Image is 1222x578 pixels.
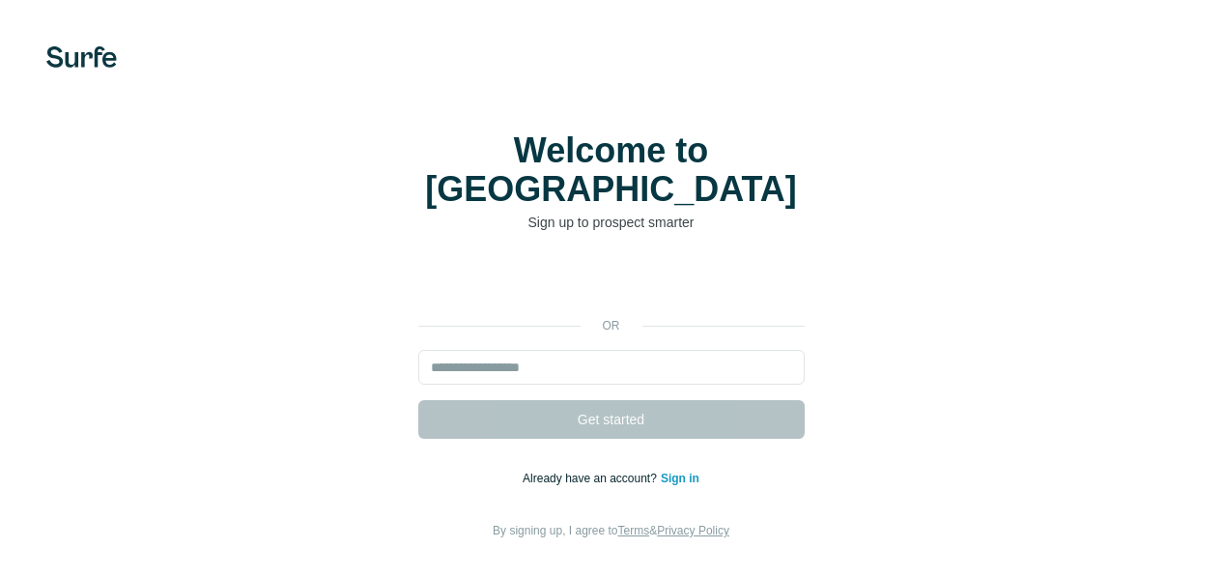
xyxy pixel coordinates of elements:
p: Sign up to prospect smarter [418,213,805,232]
img: Surfe's logo [46,46,117,68]
h1: Welcome to [GEOGRAPHIC_DATA] [418,131,805,209]
span: By signing up, I agree to & [493,524,729,537]
span: Already have an account? [523,472,661,485]
a: Privacy Policy [657,524,729,537]
p: or [581,317,642,334]
a: Sign in [661,472,699,485]
a: Terms [618,524,650,537]
iframe: Sign in with Google Button [409,261,814,303]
